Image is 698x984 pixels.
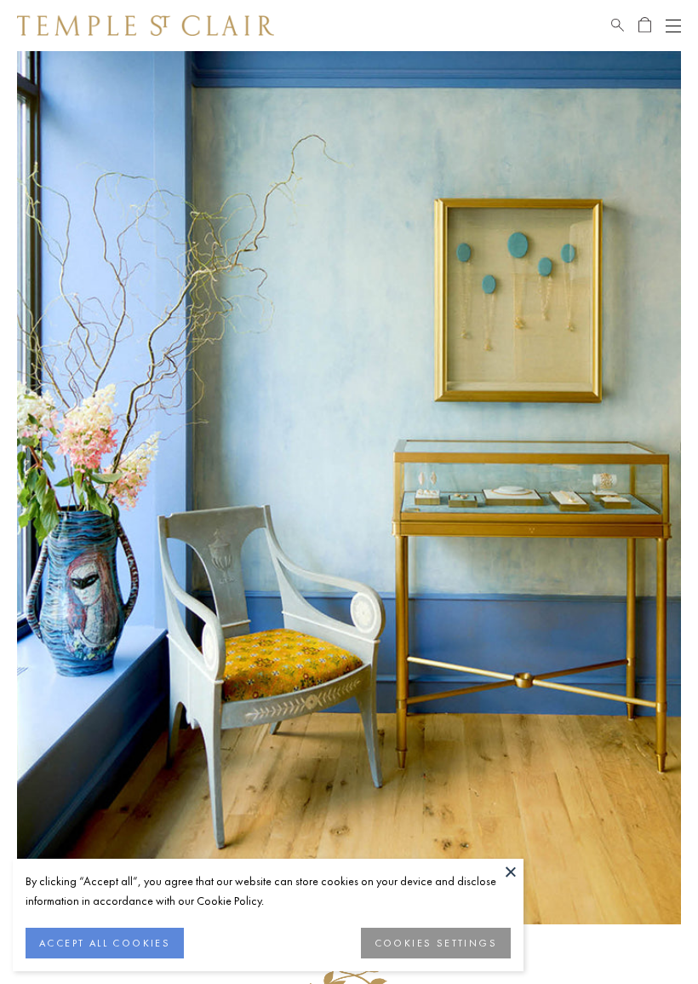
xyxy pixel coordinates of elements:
a: Open Shopping Bag [638,15,651,36]
button: ACCEPT ALL COOKIES [26,928,184,958]
iframe: Gorgias live chat messenger [613,904,681,967]
a: Search [611,15,624,36]
button: Open navigation [666,15,681,36]
div: By clicking “Accept all”, you agree that our website can store cookies on your device and disclos... [26,872,511,911]
button: COOKIES SETTINGS [361,928,511,958]
img: Temple St. Clair [17,15,274,36]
